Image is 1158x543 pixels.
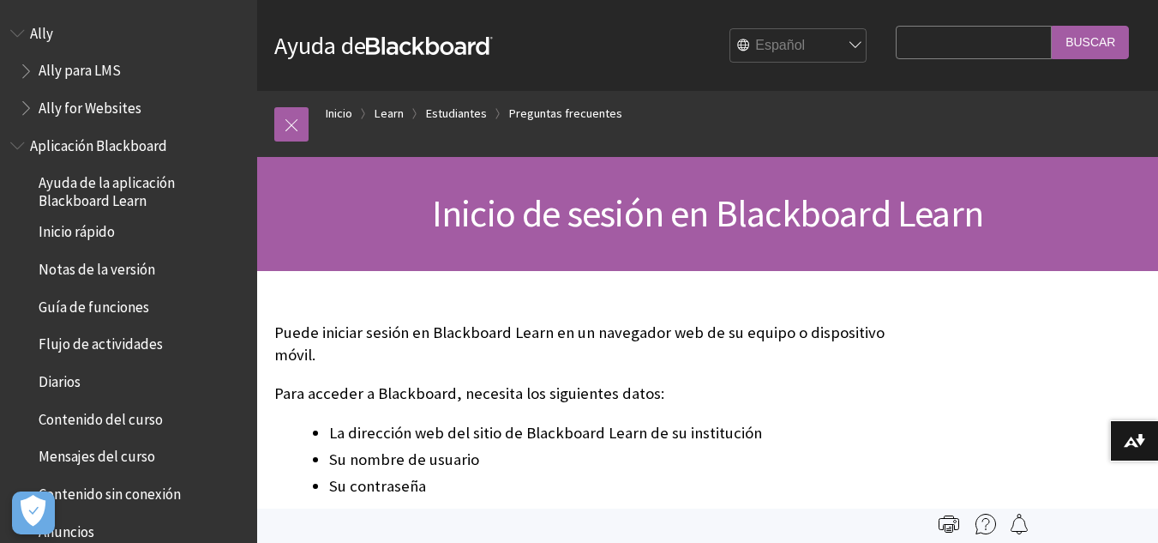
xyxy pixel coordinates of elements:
span: Ally para LMS [39,57,121,80]
span: Contenido sin conexión [39,480,181,503]
span: Ayuda de la aplicación Blackboard Learn [39,169,245,209]
nav: Book outline for Anthology Ally Help [10,19,247,123]
span: Inicio rápido [39,218,115,241]
li: Su nombre de usuario [329,448,887,472]
a: Estudiantes [426,103,487,124]
a: Preguntas frecuentes [509,103,622,124]
a: Learn [375,103,404,124]
span: Mensajes del curso [39,443,155,466]
img: More help [975,514,996,534]
li: Su contraseña [329,474,887,498]
span: Diarios [39,367,81,390]
a: Ayuda deBlackboard [274,30,493,61]
span: Contenido del curso [39,405,163,428]
a: Inicio [326,103,352,124]
span: Flujo de actividades [39,330,163,353]
li: La dirección web del sitio de Blackboard Learn de su institución [329,421,887,445]
img: Follow this page [1009,514,1029,534]
span: Guía de funciones [39,293,149,316]
input: Buscar [1052,26,1129,59]
span: Ally for Websites [39,94,141,117]
select: Site Language Selector [730,29,867,63]
span: Anuncios [39,517,94,540]
span: Ally [30,19,53,42]
span: Notas de la versión [39,255,155,278]
strong: Blackboard [366,37,493,55]
p: Para acceder a Blackboard, necesita los siguientes datos: [274,383,887,405]
button: Abrir preferencias [12,492,55,534]
span: Inicio de sesión en Blackboard Learn [432,190,983,237]
p: Puede iniciar sesión en Blackboard Learn en un navegador web de su equipo o dispositivo móvil. [274,322,887,366]
span: Aplicación Blackboard [30,131,167,154]
img: Print [939,514,959,534]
